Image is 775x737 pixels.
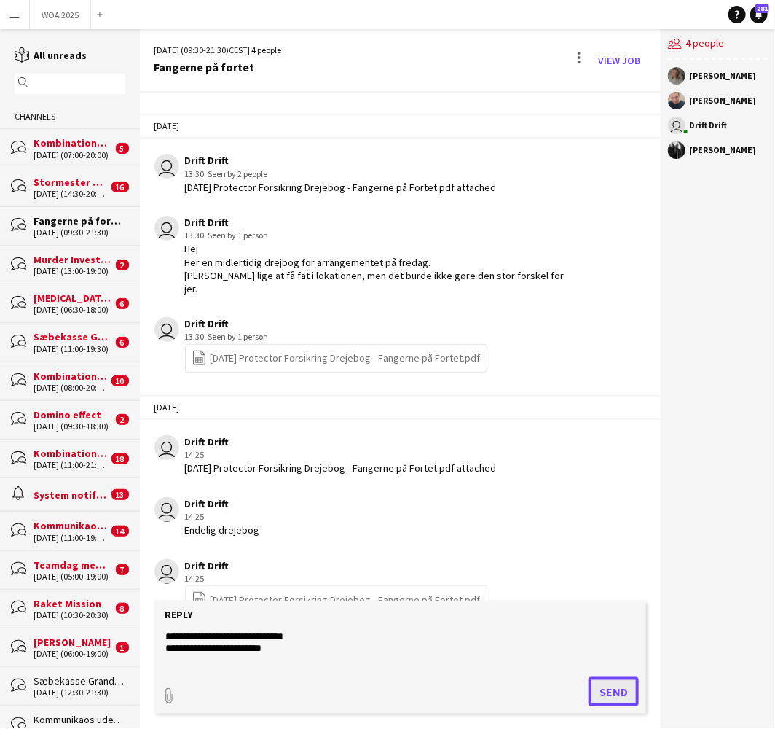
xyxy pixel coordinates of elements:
[34,383,108,393] div: [DATE] (08:00-20:00)
[116,143,129,154] span: 5
[34,136,112,149] div: Kombinationsarrangement
[185,559,487,572] div: Drift Drift
[689,96,756,105] div: [PERSON_NAME]
[116,337,129,348] span: 6
[140,114,661,139] div: [DATE]
[185,216,571,229] div: Drift Drift
[34,488,108,502] div: System notifications
[185,242,571,295] div: Hej Her en midlertidig drejbog for arrangementet på fredag. [PERSON_NAME] lige at få fat i lokati...
[116,298,129,309] span: 6
[34,597,112,610] div: Raket Mission
[111,453,129,464] span: 18
[185,181,497,194] div: [DATE] Protector Forsikring Drejebog - Fangerne på Fortet.pdf attached
[34,330,112,343] div: Sæbekasse Grandprix
[34,460,108,470] div: [DATE] (11:00-21:00)
[34,687,125,698] div: [DATE] (12:30-21:30)
[34,727,125,737] div: [DATE] (13:00-19:00)
[592,49,646,72] a: View Job
[185,523,260,537] div: Endelig drejebog
[154,44,282,57] div: [DATE] (09:30-21:30) | 4 people
[34,533,108,543] div: [DATE] (11:00-19:00)
[34,305,112,315] div: [DATE] (06:30-18:00)
[185,572,487,585] div: 14:25
[229,44,248,55] span: CEST
[185,330,487,343] div: 13:30
[185,168,497,181] div: 13:30
[185,435,497,448] div: Drift Drift
[34,408,112,421] div: Domino effect
[111,489,129,500] span: 13
[30,1,91,29] button: WOA 2025
[116,642,129,653] span: 1
[140,395,661,420] div: [DATE]
[205,230,269,241] span: · Seen by 1 person
[34,558,112,572] div: Teamdag med læring
[34,227,125,238] div: [DATE] (09:30-21:30)
[116,414,129,425] span: 2
[15,49,87,62] a: All unreads
[192,350,481,367] a: [DATE] Protector Forsikring Drejebog - Fangerne på Fortet.pdf
[185,448,497,461] div: 14:25
[34,344,112,354] div: [DATE] (11:00-19:30)
[34,674,125,687] div: Sæbekasse Grand Prix
[34,649,112,659] div: [DATE] (06:00-19:00)
[111,375,129,386] span: 10
[689,121,727,130] div: Drift Drift
[34,150,112,160] div: [DATE] (07:00-20:00)
[205,168,268,179] span: · Seen by 2 people
[589,677,639,706] button: Send
[165,608,194,621] label: Reply
[34,610,112,620] div: [DATE] (10:30-20:30)
[668,29,768,60] div: 4 people
[34,266,112,276] div: [DATE] (13:00-19:00)
[34,421,112,432] div: [DATE] (09:30-18:30)
[34,713,125,726] div: Kommunikaos uden facilitering
[185,510,260,523] div: 14:25
[34,447,108,460] div: Kombinationsarrangement
[185,229,571,242] div: 13:30
[689,71,756,80] div: [PERSON_NAME]
[755,4,769,13] span: 281
[154,61,282,74] div: Fangerne på fortet
[185,497,260,510] div: Drift Drift
[116,564,129,575] span: 7
[116,603,129,614] span: 8
[111,526,129,537] span: 14
[185,317,487,330] div: Drift Drift
[34,636,112,649] div: [PERSON_NAME]
[34,214,125,227] div: Fangerne på fortet
[689,146,756,155] div: [PERSON_NAME]
[192,591,481,608] a: [DATE] Protector Forsikring Drejebog - Fangerne på Fortet.pdf
[34,292,112,305] div: [MEDICAL_DATA] Challenge
[34,519,108,532] div: Kommunikaos uden facilitering
[185,461,497,475] div: [DATE] Protector Forsikring Drejebog - Fangerne på Fortet.pdf attached
[34,370,108,383] div: Kombinationsarrangement
[34,176,108,189] div: Stormester udendørs
[34,189,108,199] div: [DATE] (14:30-20:30)
[750,6,768,23] a: 281
[111,182,129,192] span: 16
[34,253,112,266] div: Murder Investigation
[185,154,497,167] div: Drift Drift
[34,572,112,582] div: [DATE] (05:00-19:00)
[205,331,269,342] span: · Seen by 1 person
[116,260,129,270] span: 2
